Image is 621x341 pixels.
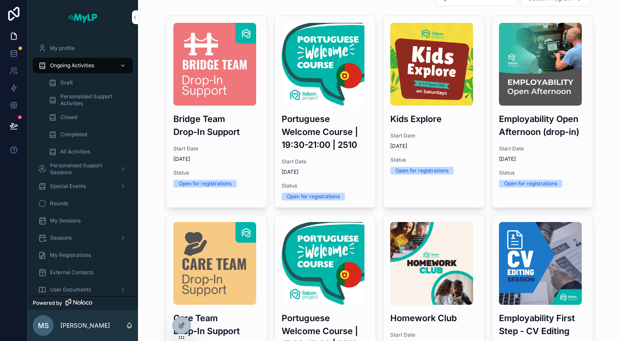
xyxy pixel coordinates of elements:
img: App logo [68,10,98,24]
div: scrollable content [28,34,138,296]
span: Rounds [50,200,68,207]
span: Ongoing Activities [50,62,94,69]
span: Personalised Support Activities [60,93,124,107]
span: Status [499,169,586,176]
a: My Registrations [33,247,133,263]
h3: Homework Club [390,312,477,325]
span: [DATE] [390,143,477,150]
img: HWC-Logo---Main-Version.png [390,222,473,305]
a: 1.jpgPortuguese Welcome Course | 19:30-21:00 | 2510Start Date[DATE]StatusOpen for registrations [274,16,376,208]
img: MyLP-Kids-Explore.png [390,23,473,106]
h3: Employability Open Afternoon (drop-in) [499,113,586,138]
span: All Activities [60,148,90,155]
span: External Contacts [50,269,94,276]
span: Closed [60,114,77,121]
h3: Employability First Step - CV Editing [499,312,586,338]
h3: Kids Explore [390,113,477,125]
span: Status [282,182,369,189]
a: Closed [43,109,133,125]
span: Start Date [499,145,586,152]
a: Draft [43,75,133,91]
a: MyLP-Kids-Explore.pngKids ExploreStart Date[DATE]StatusOpen for registrations [383,16,485,208]
span: Personalised Support Sessions [50,162,113,176]
h3: Bridge Team Drop-In Support [173,113,260,138]
a: BRIDGE.jpgBridge Team Drop-In SupportStart Date[DATE]StatusOpen for registrations [166,16,268,208]
a: Special Events [33,178,133,194]
a: External Contacts [33,265,133,280]
a: All Activities [43,144,133,160]
span: User Documents [50,286,91,293]
span: My Registrations [50,252,91,259]
h3: Portuguese Welcome Course | 19:30-21:00 | 2510 [282,113,369,151]
span: Start Date [390,332,477,338]
span: My profile [50,45,75,52]
a: User Documents [33,282,133,297]
a: Employability-open-afternoon.jpgEmployability Open Afternoon (drop-in)Start Date[DATE]StatusOpen ... [492,16,593,208]
a: Powered by [28,296,138,310]
span: Special Events [50,183,86,190]
span: [DATE] [173,156,260,163]
span: [DATE] [499,156,586,163]
img: Employability-open-afternoon.jpg [499,23,582,106]
span: Status [390,156,477,163]
span: Start Date [282,158,369,165]
span: Start Date [390,132,477,139]
h3: Care Team Drop-In Support [173,312,260,338]
span: MS [38,320,49,331]
span: [DATE] [282,169,369,175]
img: CV-Editing-Session.jpg [499,222,582,305]
a: My profile [33,41,133,56]
div: Open for registrations [395,167,448,175]
div: Open for registrations [504,180,557,188]
a: Sessions [33,230,133,246]
span: My Sessions [50,217,81,224]
span: Start Date [173,145,260,152]
a: Rounds [33,196,133,211]
span: Sessions [50,235,72,241]
p: [PERSON_NAME] [60,321,110,330]
div: Open for registrations [179,180,232,188]
img: CARE.jpg [173,222,256,305]
span: Powered by [33,300,62,307]
img: BRIDGE.jpg [173,23,256,106]
span: Completed [60,131,87,138]
span: Status [173,169,260,176]
a: Personalised Support Activities [43,92,133,108]
span: Draft [60,79,73,86]
img: 1.jpg [282,222,364,305]
img: 1.jpg [282,23,364,106]
a: My Sessions [33,213,133,228]
div: Open for registrations [287,193,340,200]
a: Ongoing Activities [33,58,133,73]
a: Completed [43,127,133,142]
a: Personalised Support Sessions [33,161,133,177]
